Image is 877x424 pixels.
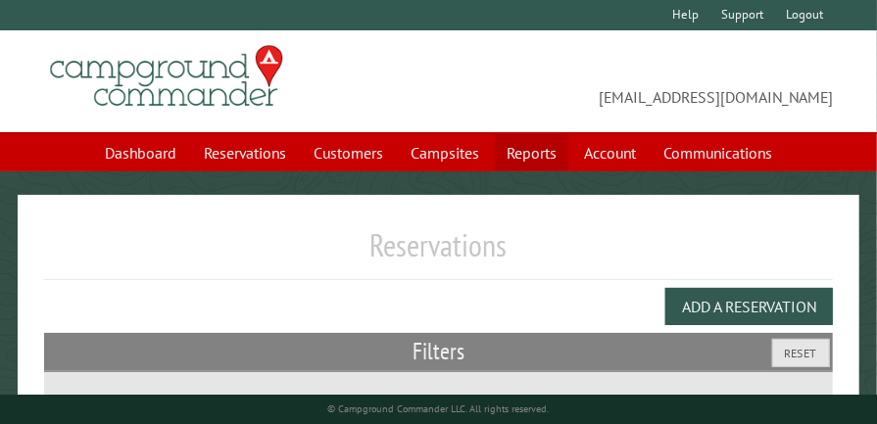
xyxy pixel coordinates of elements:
span: [EMAIL_ADDRESS][DOMAIN_NAME] [439,54,834,109]
h2: Filters [44,333,834,370]
a: Customers [302,134,395,171]
a: Reports [495,134,568,171]
button: Reset [772,339,830,367]
a: Communications [652,134,784,171]
h1: Reservations [44,226,834,280]
small: © Campground Commander LLC. All rights reserved. [328,402,550,415]
a: Campsites [399,134,491,171]
button: Add a Reservation [665,288,833,325]
img: Campground Commander [44,38,289,115]
a: Reservations [192,134,298,171]
a: Dashboard [93,134,188,171]
a: Account [572,134,648,171]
